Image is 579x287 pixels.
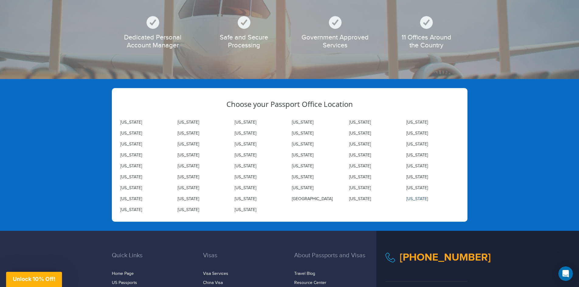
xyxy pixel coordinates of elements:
[349,196,371,201] a: [US_STATE]
[235,196,256,201] a: [US_STATE]
[120,196,142,201] a: [US_STATE]
[406,175,428,179] a: [US_STATE]
[292,131,313,136] a: [US_STATE]
[13,276,55,282] span: Unlock 10% Off!
[294,271,315,276] a: Travel Blog
[294,16,376,49] div: Government Approved Services
[112,280,137,285] a: US Passports
[292,120,313,125] a: [US_STATE]
[406,142,428,147] a: [US_STATE]
[203,252,285,268] h3: Visas
[406,196,428,201] a: [US_STATE]
[349,164,371,169] a: [US_STATE]
[294,252,376,268] h3: About Passports and Visas
[177,175,199,179] a: [US_STATE]
[203,271,228,276] a: Visa Services
[177,153,199,158] a: [US_STATE]
[235,175,256,179] a: [US_STATE]
[177,186,199,190] a: [US_STATE]
[177,207,199,212] a: [US_STATE]
[349,186,371,190] a: [US_STATE]
[235,186,256,190] a: [US_STATE]
[406,120,428,125] a: [US_STATE]
[292,164,313,169] a: [US_STATE]
[294,280,326,285] a: Resource Center
[235,120,256,125] a: [US_STATE]
[400,251,491,264] a: [PHONE_NUMBER]
[385,16,467,49] div: 11 Offices Around the Country
[349,131,371,136] a: [US_STATE]
[177,196,199,201] a: [US_STATE]
[203,280,223,285] a: China Visa
[120,207,142,212] a: [US_STATE]
[349,175,371,179] a: [US_STATE]
[235,164,256,169] a: [US_STATE]
[235,131,256,136] a: [US_STATE]
[112,271,134,276] a: Home Page
[120,120,142,125] a: [US_STATE]
[558,266,573,281] iframe: Intercom live chat
[349,120,371,125] a: [US_STATE]
[235,153,256,158] a: [US_STATE]
[406,153,428,158] a: [US_STATE]
[292,142,313,147] a: [US_STATE]
[120,175,142,179] a: [US_STATE]
[406,164,428,169] a: [US_STATE]
[235,207,256,212] a: [US_STATE]
[292,186,313,190] a: [US_STATE]
[6,272,62,287] div: Unlock 10% Off!
[120,164,142,169] a: [US_STATE]
[349,153,371,158] a: [US_STATE]
[292,175,313,179] a: [US_STATE]
[177,142,199,147] a: [US_STATE]
[120,131,142,136] a: [US_STATE]
[235,142,256,147] a: [US_STATE]
[406,131,428,136] a: [US_STATE]
[177,164,199,169] a: [US_STATE]
[112,252,194,268] h3: Quick Links
[177,120,199,125] a: [US_STATE]
[292,153,313,158] a: [US_STATE]
[406,186,428,190] a: [US_STATE]
[120,153,142,158] a: [US_STATE]
[177,131,199,136] a: [US_STATE]
[118,100,461,108] h3: Choose your Passport Office Location
[292,196,333,201] a: [GEOGRAPHIC_DATA]
[349,142,371,147] a: [US_STATE]
[112,16,194,49] div: Dedicated Personal Account Manager
[203,16,285,49] div: Safe and Secure Processing
[120,186,142,190] a: [US_STATE]
[120,142,142,147] a: [US_STATE]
